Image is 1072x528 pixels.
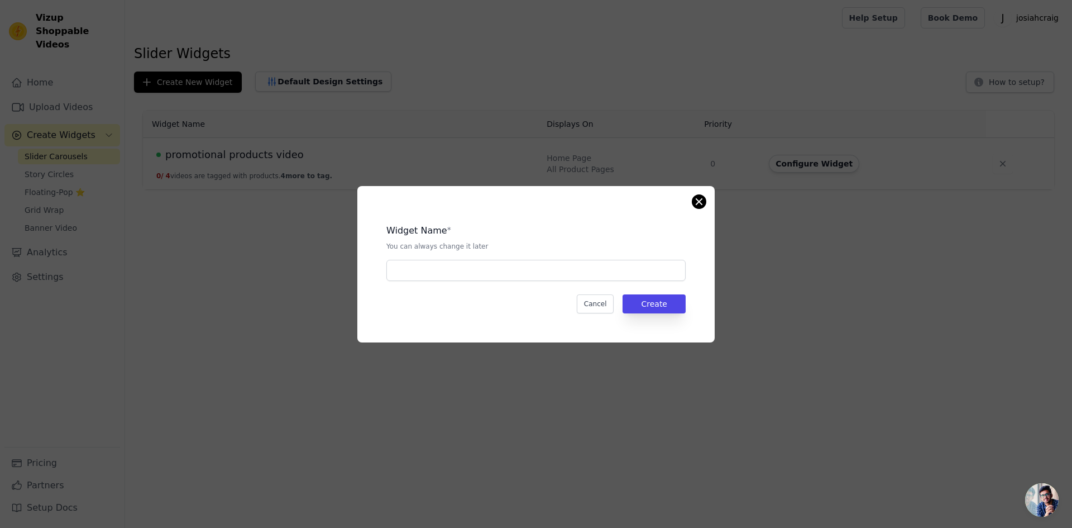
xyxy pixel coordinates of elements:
button: Close modal [692,195,706,208]
a: Open chat [1025,483,1059,517]
p: You can always change it later [386,242,686,251]
button: Create [623,294,686,313]
button: Cancel [577,294,614,313]
legend: Widget Name [386,224,447,237]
